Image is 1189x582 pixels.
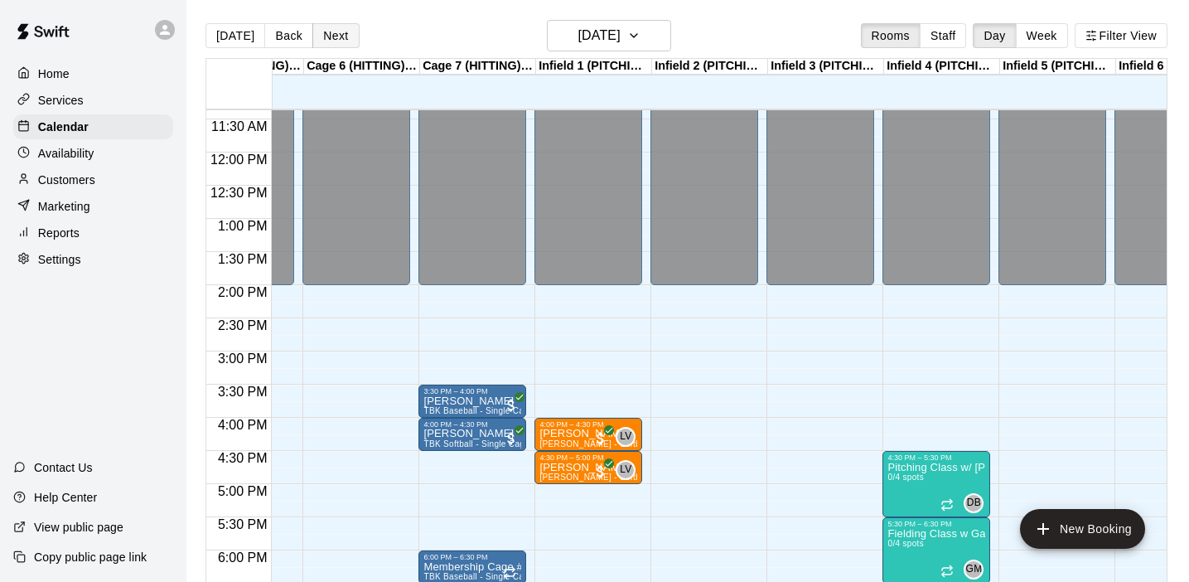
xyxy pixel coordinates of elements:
span: DB [967,495,981,512]
span: All customers have paid [592,430,609,447]
button: Week [1016,23,1068,48]
p: Home [38,65,70,82]
span: 12:30 PM [206,186,271,200]
div: Dakota Bacus [964,493,984,513]
div: 4:30 PM – 5:00 PM [539,453,637,462]
span: [PERSON_NAME] - Softball PITCHING - 30 minutes [539,473,745,482]
p: Help Center [34,489,97,506]
div: 3:30 PM – 4:00 PM [423,387,521,395]
div: Infield 1 (PITCHING) - TBK [536,59,652,75]
span: All customers have paid [503,397,520,414]
div: Gama Martinez [964,560,984,580]
span: [PERSON_NAME] - Softball PITCHING - 30 minutes [539,439,745,449]
div: 4:30 PM – 5:30 PM [887,453,985,462]
a: Home [13,61,173,86]
span: 2:30 PM [214,318,272,332]
div: Leeann VandeVoorde [616,460,636,480]
span: Leeann VandeVoorde [622,427,636,447]
div: 4:00 PM – 4:30 PM: Andrew Porter [418,418,526,451]
span: TBK Baseball - Single Cage Rental w/ Machine [423,572,609,581]
p: Availability [38,145,94,162]
span: 12:00 PM [206,153,271,167]
div: Infield 2 (PITCHING) - TBK [652,59,768,75]
div: 4:30 PM – 5:30 PM: Pitching Class w/ Dakota B. [882,451,990,517]
button: Filter View [1075,23,1167,48]
span: 4:30 PM [214,451,272,465]
div: 4:00 PM – 4:30 PM [423,420,521,429]
span: Recurring event [940,565,954,578]
div: 3:30 PM – 4:00 PM: Andrew Porter [418,385,526,418]
span: All customers have paid [503,430,520,447]
span: 3:30 PM [214,385,272,399]
span: Leeann VandeVoorde [622,460,636,480]
button: Rooms [861,23,921,48]
span: Dakota Bacus [970,493,984,513]
div: Leeann VandeVoorde [616,427,636,447]
p: Settings [38,251,81,268]
p: Marketing [38,198,90,215]
a: Calendar [13,114,173,139]
span: TBK Softball - Single Cage Rental w/ Machine [423,439,605,449]
button: [DATE] [205,23,265,48]
a: Reports [13,221,173,245]
span: 4:00 PM [214,418,272,432]
button: Back [264,23,313,48]
span: LV [620,429,632,445]
span: TBK Baseball - Single Cage Rental w/ Machine [423,406,609,415]
button: Next [312,23,359,48]
p: Reports [38,225,80,241]
p: Services [38,92,84,109]
div: 6:00 PM – 6:30 PM [423,553,521,561]
p: Calendar [38,119,89,135]
p: Customers [38,172,95,188]
div: 4:00 PM – 4:30 PM [539,420,637,429]
div: Cage 7 (HITTING) - TBK [420,59,536,75]
span: GM [965,561,982,578]
button: Day [973,23,1016,48]
span: 6:00 PM [214,550,272,565]
a: Services [13,88,173,113]
span: 1:30 PM [214,252,272,266]
p: View public page [34,519,123,536]
div: Infield 5 (PITCHING, FIELDING, CATCHING) - TBK [1000,59,1116,75]
span: 0/4 spots filled [887,539,924,548]
span: 0/4 spots filled [887,473,924,482]
span: LV [620,462,632,478]
span: Gama Martinez [970,560,984,580]
a: Availability [13,141,173,166]
button: Staff [920,23,967,48]
span: All customers have paid [592,463,609,480]
h6: [DATE] [578,24,620,47]
a: Customers [13,167,173,192]
div: Cage 6 (HITTING) - TBK [304,59,420,75]
div: Infield 3 (PITCHING) - TBK [768,59,884,75]
span: Recurring event [940,498,954,512]
span: 11:30 AM [207,119,272,133]
button: add [1020,509,1145,549]
a: Marketing [13,194,173,219]
p: Contact Us [34,459,93,476]
div: 4:00 PM – 4:30 PM: Olivia Scheer [534,418,642,451]
div: Infield 4 (PITCHING, FIELDING, CATCHING) - TBK [884,59,1000,75]
div: 4:30 PM – 5:00 PM: Olivia Scheer [534,451,642,484]
a: Settings [13,247,173,272]
span: Recurring event [503,566,516,580]
span: 5:30 PM [214,517,272,531]
span: 2:00 PM [214,285,272,299]
span: 5:00 PM [214,484,272,498]
p: Copy public page link [34,549,147,565]
button: [DATE] [547,20,671,51]
span: 1:00 PM [214,219,272,233]
span: 3:00 PM [214,352,272,366]
div: 5:30 PM – 6:30 PM [887,520,985,528]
